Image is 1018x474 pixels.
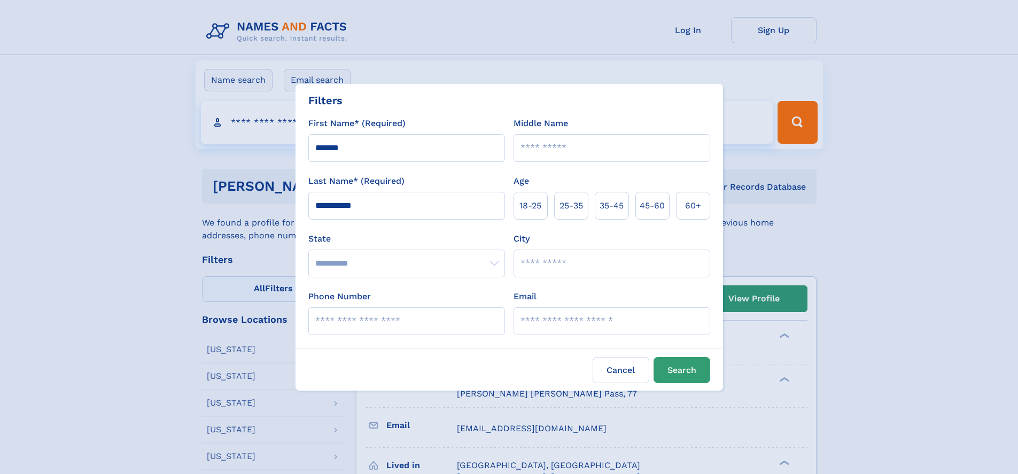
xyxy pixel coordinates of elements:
button: Search [654,357,710,383]
div: Filters [308,92,343,108]
label: Phone Number [308,290,371,303]
label: City [514,232,530,245]
label: State [308,232,505,245]
span: 18‑25 [519,199,541,212]
span: 35‑45 [600,199,624,212]
label: Age [514,175,529,188]
label: Email [514,290,537,303]
label: First Name* (Required) [308,117,406,130]
span: 60+ [685,199,701,212]
label: Last Name* (Required) [308,175,405,188]
label: Cancel [593,357,649,383]
label: Middle Name [514,117,568,130]
span: 45‑60 [640,199,665,212]
span: 25‑35 [559,199,583,212]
